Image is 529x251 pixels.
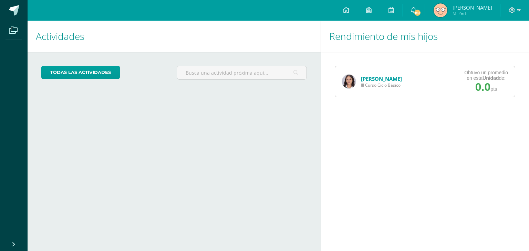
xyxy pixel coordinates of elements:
span: 0.0 [475,81,490,93]
span: Mi Perfil [453,10,492,16]
input: Busca una actividad próxima aquí... [177,66,306,79]
div: Obtuvo un promedio en esta de: [464,70,508,81]
a: [PERSON_NAME] [361,75,402,82]
span: 80 [414,9,421,17]
h1: Rendimiento de mis hijos [329,21,521,52]
img: 45dba2f6fef419456e26cf97e04dba63.png [342,75,356,88]
span: III Curso Ciclo Básico [361,82,402,88]
strong: Unidad [483,75,499,81]
a: todas las Actividades [41,66,120,79]
img: 9ee5f050ee642a9816584d235fbb0660.png [434,3,447,17]
span: [PERSON_NAME] [453,4,492,11]
h1: Actividades [36,21,312,52]
span: pts [490,86,497,92]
